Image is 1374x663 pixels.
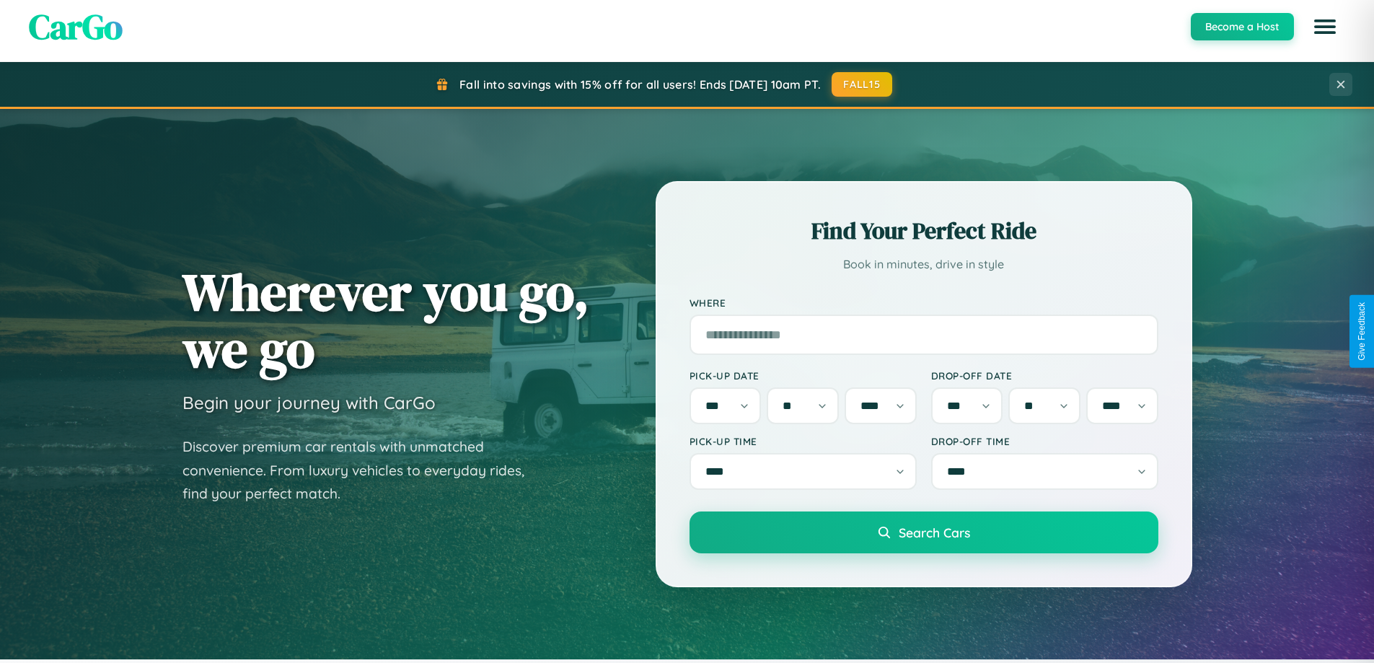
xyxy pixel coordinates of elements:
[690,297,1158,309] label: Where
[690,511,1158,553] button: Search Cars
[899,524,970,540] span: Search Cars
[1191,13,1294,40] button: Become a Host
[690,215,1158,247] h2: Find Your Perfect Ride
[182,435,543,506] p: Discover premium car rentals with unmatched convenience. From luxury vehicles to everyday rides, ...
[690,254,1158,275] p: Book in minutes, drive in style
[1305,6,1345,47] button: Open menu
[182,263,589,377] h1: Wherever you go, we go
[690,435,917,447] label: Pick-up Time
[931,435,1158,447] label: Drop-off Time
[931,369,1158,382] label: Drop-off Date
[690,369,917,382] label: Pick-up Date
[459,77,821,92] span: Fall into savings with 15% off for all users! Ends [DATE] 10am PT.
[832,72,892,97] button: FALL15
[1357,302,1367,361] div: Give Feedback
[182,392,436,413] h3: Begin your journey with CarGo
[29,3,123,51] span: CarGo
